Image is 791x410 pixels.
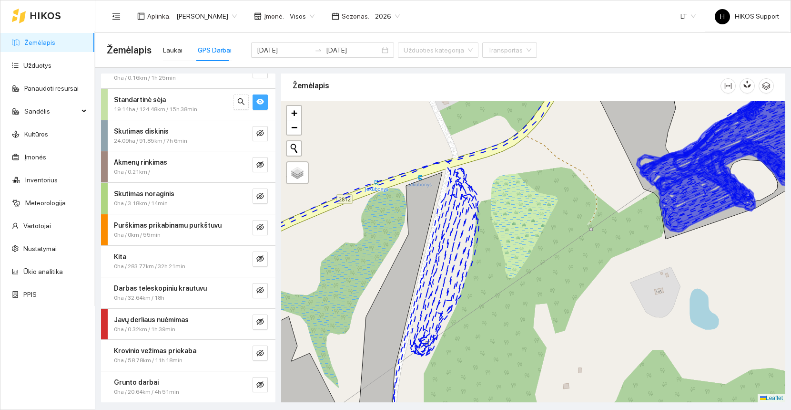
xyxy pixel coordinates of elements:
[287,162,308,183] a: Layers
[114,168,150,177] span: 0ha / 0.21km /
[256,98,264,107] span: eye
[101,246,275,277] div: Kita0ha / 283.77km / 32h 21mineye-invisible
[147,11,171,21] span: Aplinka :
[253,95,268,110] button: eye
[24,130,48,138] a: Kultūros
[233,95,249,110] button: search
[114,388,179,397] span: 0ha / 20.64km / 4h 51min
[114,356,183,365] span: 0ha / 58.78km / 11h 18min
[237,98,245,107] span: search
[101,277,275,308] div: Darbas teleskopiniu krautuvu0ha / 32.64km / 18heye-invisible
[137,12,145,20] span: layout
[332,12,339,20] span: calendar
[114,199,168,208] span: 0ha / 3.18km / 14min
[114,105,197,114] span: 19.14ha / 124.48km / 15h 38min
[23,245,57,252] a: Nustatymai
[198,45,232,55] div: GPS Darbai
[101,371,275,402] div: Grunto darbai0ha / 20.64km / 4h 51mineye-invisible
[256,192,264,201] span: eye-invisible
[23,62,51,69] a: Užduotys
[114,253,126,261] strong: Kita
[291,107,297,119] span: +
[114,378,159,386] strong: Grunto darbai
[114,347,196,355] strong: Krovinio vežimas priekaba
[253,220,268,235] button: eye-invisible
[253,377,268,392] button: eye-invisible
[112,12,121,21] span: menu-fold
[375,9,400,23] span: 2026
[23,268,63,275] a: Ūkio analitika
[720,78,736,94] button: column-width
[342,11,369,21] span: Sezonas :
[24,39,55,46] a: Žemėlapis
[25,176,58,184] a: Inventorius
[101,309,275,340] div: Javų derliaus nuėmimas0ha / 0.32km / 1h 39mineye-invisible
[721,82,735,90] span: column-width
[760,395,783,401] a: Leaflet
[326,45,380,55] input: Pabaigos data
[256,381,264,390] span: eye-invisible
[114,127,169,135] strong: Skutimas diskinis
[287,141,301,156] button: Initiate a new search
[23,291,37,298] a: PPIS
[314,46,322,54] span: swap-right
[101,183,275,214] div: Skutimas noraginis0ha / 3.18km / 14mineye-invisible
[114,294,164,303] span: 0ha / 32.64km / 18h
[253,315,268,330] button: eye-invisible
[253,189,268,204] button: eye-invisible
[114,316,189,324] strong: Javų derliaus nuėmimas
[114,325,175,334] span: 0ha / 0.32km / 1h 39min
[114,262,185,271] span: 0ha / 283.77km / 32h 21min
[101,89,275,120] div: Standartinė sėja19.14ha / 124.48km / 15h 38minsearcheye
[114,221,222,229] strong: Purškimas prikabinamu purkštuvu
[101,340,275,371] div: Krovinio vežimas priekaba0ha / 58.78km / 11h 18mineye-invisible
[114,96,166,104] strong: Standartinė sėja
[256,223,264,232] span: eye-invisible
[101,151,275,182] div: Akmenų rinkimas0ha / 0.21km /eye-invisible
[114,137,187,146] span: 24.09ha / 91.85km / 7h 6min
[114,284,207,292] strong: Darbas teleskopiniu krautuvu
[253,252,268,267] button: eye-invisible
[290,9,314,23] span: Visos
[287,106,301,120] a: Zoom in
[24,102,79,121] span: Sandėlis
[25,199,66,207] a: Meteorologija
[293,72,720,99] div: Žemėlapis
[256,255,264,264] span: eye-invisible
[23,222,51,230] a: Vartotojai
[101,120,275,151] div: Skutimas diskinis24.09ha / 91.85km / 7h 6mineye-invisible
[101,214,275,245] div: Purškimas prikabinamu purkštuvu0ha / 0km / 55mineye-invisible
[720,9,725,24] span: H
[24,153,46,161] a: Įmonės
[314,46,322,54] span: to
[256,161,264,170] span: eye-invisible
[253,283,268,298] button: eye-invisible
[291,121,297,133] span: −
[107,42,152,58] span: Žemėlapis
[264,11,284,21] span: Įmonė :
[163,45,183,55] div: Laukai
[253,157,268,172] button: eye-invisible
[715,12,779,20] span: HIKOS Support
[257,45,311,55] input: Pradžios data
[253,346,268,361] button: eye-invisible
[24,84,79,92] a: Panaudoti resursai
[256,318,264,327] span: eye-invisible
[256,129,264,138] span: eye-invisible
[253,126,268,141] button: eye-invisible
[114,158,167,166] strong: Akmenų rinkimas
[256,349,264,358] span: eye-invisible
[114,231,161,240] span: 0ha / 0km / 55min
[114,74,176,83] span: 0ha / 0.16km / 1h 25min
[680,9,696,23] span: LT
[107,7,126,26] button: menu-fold
[176,9,237,23] span: Arvydas Paukštys
[114,190,174,198] strong: Skutimas noraginis
[256,286,264,295] span: eye-invisible
[254,12,262,20] span: shop
[287,120,301,135] a: Zoom out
